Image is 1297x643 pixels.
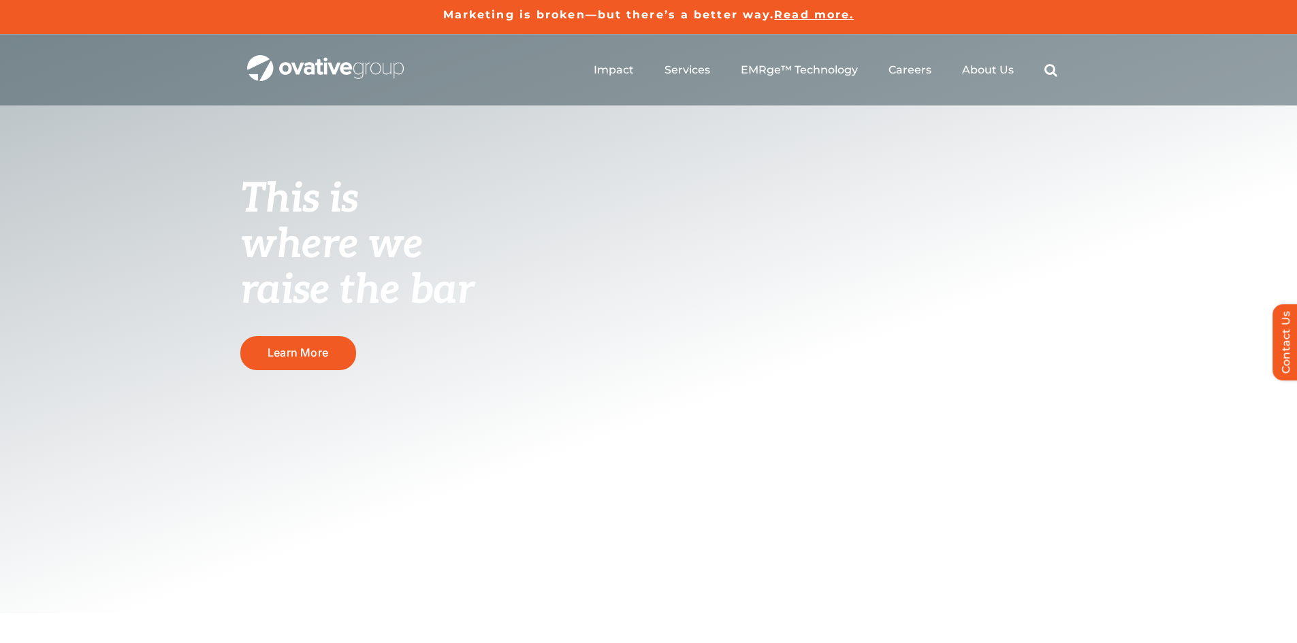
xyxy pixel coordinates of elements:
a: Impact [594,63,634,77]
a: Search [1044,63,1057,77]
a: Careers [888,63,931,77]
a: EMRge™ Technology [741,63,858,77]
a: OG_Full_horizontal_WHT [247,54,404,67]
a: Read more. [774,8,854,21]
a: Marketing is broken—but there’s a better way. [443,8,775,21]
span: This is [240,175,359,224]
a: Learn More [240,336,356,369]
span: Learn More [268,346,328,359]
span: where we raise the bar [240,220,474,315]
nav: Menu [594,48,1057,92]
a: Services [664,63,710,77]
a: About Us [962,63,1014,77]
